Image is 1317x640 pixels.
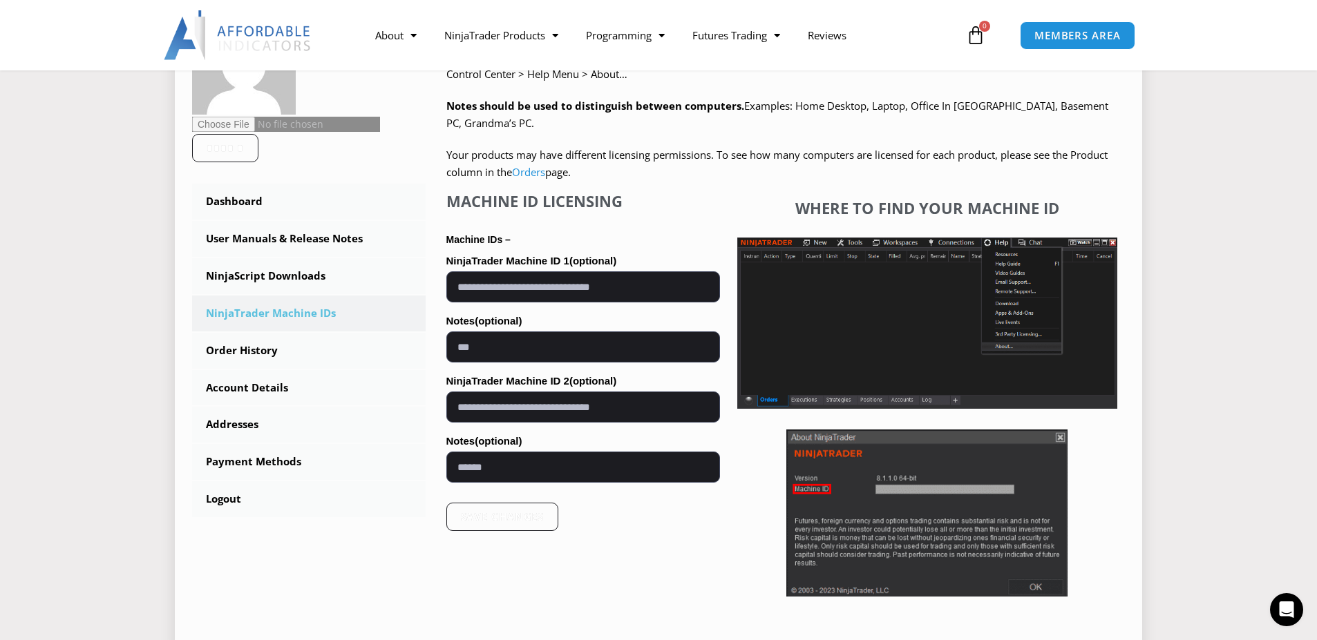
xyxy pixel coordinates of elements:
a: Orders [512,165,545,179]
img: LogoAI | Affordable Indicators – NinjaTrader [164,10,312,60]
label: Notes [446,311,720,331]
a: Programming [572,19,679,51]
a: Addresses [192,407,426,443]
img: Screenshot 2025-01-17 114931 | Affordable Indicators – NinjaTrader [786,429,1068,597]
label: NinjaTrader Machine ID 2 [446,371,720,391]
a: NinjaTrader Products [430,19,572,51]
a: Reviews [794,19,860,51]
a: Account Details [192,370,426,406]
a: Order History [192,333,426,369]
a: MEMBERS AREA [1020,21,1135,50]
span: (optional) [569,375,616,387]
strong: Machine IDs – [446,234,511,245]
span: (optional) [475,315,522,327]
a: About [361,19,430,51]
a: Dashboard [192,184,426,220]
a: Futures Trading [679,19,794,51]
h4: Machine ID Licensing [446,192,720,210]
span: Your products may have different licensing permissions. To see how many computers are licensed fo... [446,148,1108,180]
button: Save changes [446,503,559,531]
span: Examples: Home Desktop, Laptop, Office In [GEOGRAPHIC_DATA], Basement PC, Grandma’s PC. [446,99,1108,130]
a: NinjaTrader Machine IDs [192,295,426,331]
div: Open Intercom Messenger [1270,593,1303,626]
nav: Account pages [192,184,426,517]
span: 0 [979,21,990,32]
span: MEMBERS AREA [1034,30,1121,41]
span: (optional) [569,255,616,266]
strong: Notes should be used to distinguish between computers. [446,99,744,113]
label: NinjaTrader Machine ID 1 [446,251,720,271]
label: Notes [446,431,720,452]
h4: Where to find your Machine ID [737,199,1117,217]
nav: Menu [361,19,963,51]
a: Payment Methods [192,444,426,480]
a: NinjaScript Downloads [192,258,426,294]
span: (optional) [475,435,522,447]
a: Logout [192,481,426,517]
a: 0 [945,15,1006,55]
img: Screenshot 2025-01-17 1155544 | Affordable Indicators – NinjaTrader [737,237,1117,409]
a: User Manuals & Release Notes [192,221,426,257]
